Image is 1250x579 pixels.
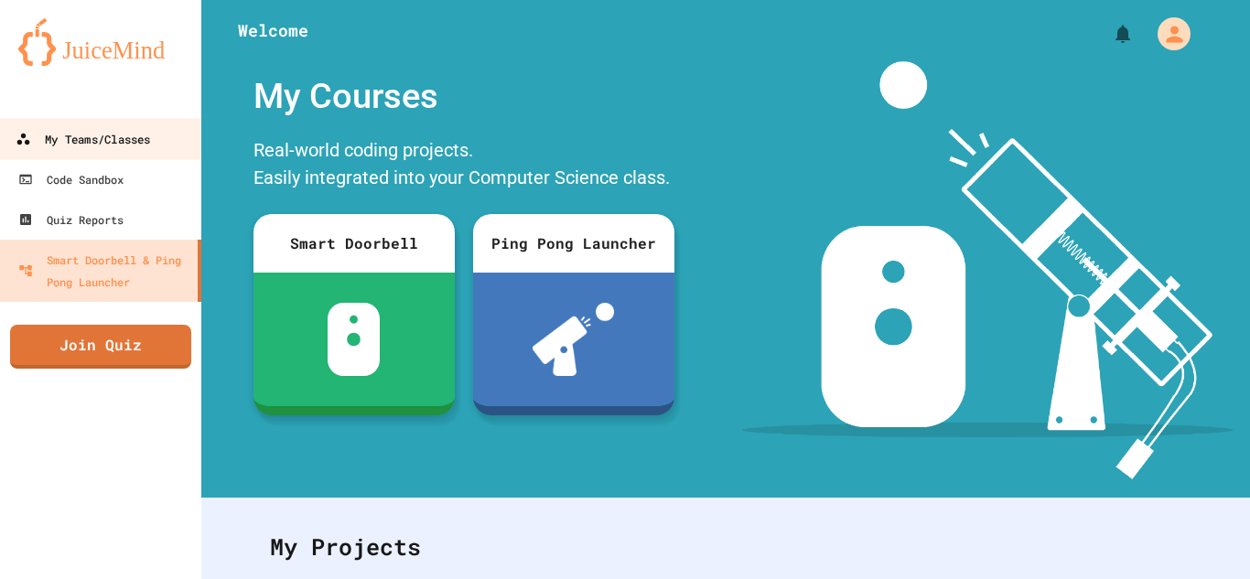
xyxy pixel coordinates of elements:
[18,168,124,190] div: Code Sandbox
[1078,18,1138,49] div: My Notifications
[244,132,684,200] div: Real-world coding projects. Easily integrated into your Computer Science class.
[18,249,190,293] div: Smart Doorbell & Ping Pong Launcher
[10,325,191,369] a: Join Quiz
[1138,13,1195,55] div: My Account
[18,18,183,66] img: logo-orange.svg
[244,61,684,132] div: My Courses
[742,61,1233,479] img: banner-image-my-projects.png
[16,128,150,151] div: My Teams/Classes
[473,214,674,273] div: Ping Pong Launcher
[253,214,455,273] div: Smart Doorbell
[18,209,124,231] div: Quiz Reports
[328,303,380,376] img: sdb-white.svg
[533,303,614,376] img: ppl-with-ball.png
